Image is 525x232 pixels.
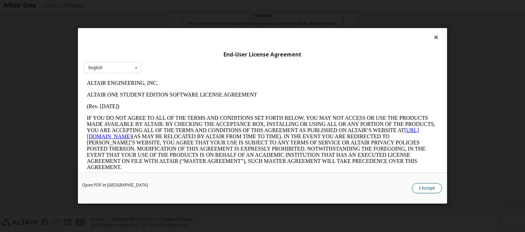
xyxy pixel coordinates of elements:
[3,14,354,21] p: ALTAIR ONE STUDENT EDITION SOFTWARE LICENSE AGREEMENT
[84,51,441,58] div: End-User License Agreement
[82,183,148,188] a: Open PDF in [GEOGRAPHIC_DATA]
[412,183,442,194] button: I Accept
[3,3,354,9] p: ALTAIR ENGINEERING, INC.
[3,26,354,32] p: (Rev. [DATE])
[89,66,103,70] div: English
[3,38,354,93] p: IF YOU DO NOT AGREE TO ALL OF THE TERMS AND CONDITIONS SET FORTH BELOW, YOU MAY NOT ACCESS OR USE...
[3,50,335,62] a: [URL][DOMAIN_NAME]
[3,99,354,123] p: This Altair One Student Edition Software License Agreement (“Agreement”) is between Altair Engine...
